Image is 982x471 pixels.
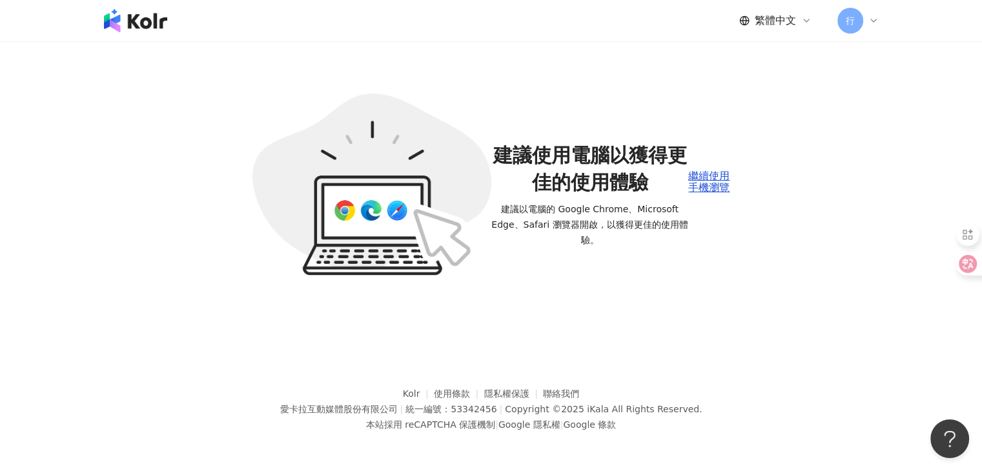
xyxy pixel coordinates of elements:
span: | [400,404,403,414]
img: logo [104,9,167,32]
span: 行 [846,14,855,28]
a: Google 隱私權 [498,419,560,430]
a: 隱私權保護 [484,388,544,399]
span: | [495,419,498,430]
span: | [499,404,502,414]
div: 統一編號：53342456 [405,404,496,414]
a: iKala [587,404,609,414]
div: 繼續使用手機瀏覽 [688,170,730,194]
div: Copyright © 2025 All Rights Reserved. [505,404,702,414]
img: unsupported-rwd [252,94,491,276]
a: Kolr [403,388,434,399]
span: 建議使用電腦以獲得更佳的使用體驗 [491,142,689,196]
iframe: Help Scout Beacon - Open [930,419,969,458]
span: 繁體中文 [755,14,796,28]
a: Google 條款 [563,419,616,430]
span: 本站採用 reCAPTCHA 保護機制 [366,417,616,432]
div: 愛卡拉互動媒體股份有限公司 [280,404,397,414]
a: 聯絡我們 [543,388,579,399]
span: 建議以電腦的 Google Chrome、Microsoft Edge、Safari 瀏覽器開啟，以獲得更佳的使用體驗。 [491,201,689,248]
a: 使用條款 [434,388,484,399]
span: | [560,419,564,430]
